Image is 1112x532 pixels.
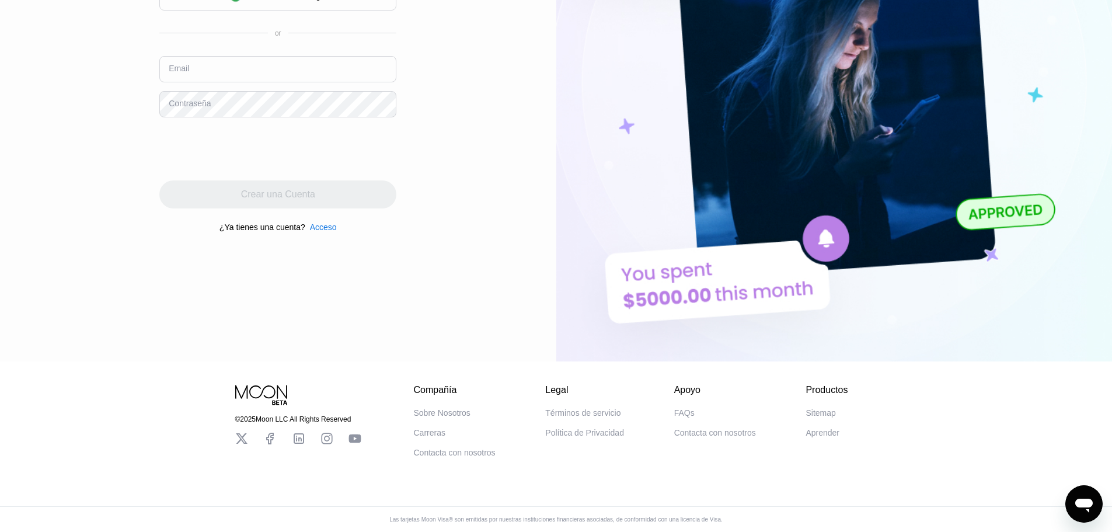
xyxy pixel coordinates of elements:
div: Compañía [414,385,496,395]
div: Términos de servicio [545,408,621,418]
div: Productos [806,385,848,395]
div: Contacta con nosotros [674,428,756,437]
iframe: reCAPTCHA [159,126,337,172]
div: Aprender [806,428,839,437]
div: FAQs [674,408,695,418]
div: Email [169,64,189,73]
div: © 2025 Moon LLC All Rights Reserved [235,415,361,423]
div: Sobre Nosotros [414,408,470,418]
div: Contacta con nosotros [414,448,496,457]
div: Las tarjetas Moon Visa® son emitidas por nuestras instituciones financieras asociadas, de conform... [380,516,732,523]
div: Carreras [414,428,445,437]
div: Política de Privacidad [545,428,624,437]
div: Apoyo [674,385,756,395]
div: Contraseña [169,99,211,108]
div: or [275,29,281,37]
div: Sitemap [806,408,835,418]
div: Acceso [305,222,337,232]
div: Acceso [310,222,337,232]
iframe: Botón para iniciar la ventana de mensajería [1065,485,1103,523]
div: ¿Ya tienes una cuenta? [219,222,305,232]
div: Legal [545,385,624,395]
